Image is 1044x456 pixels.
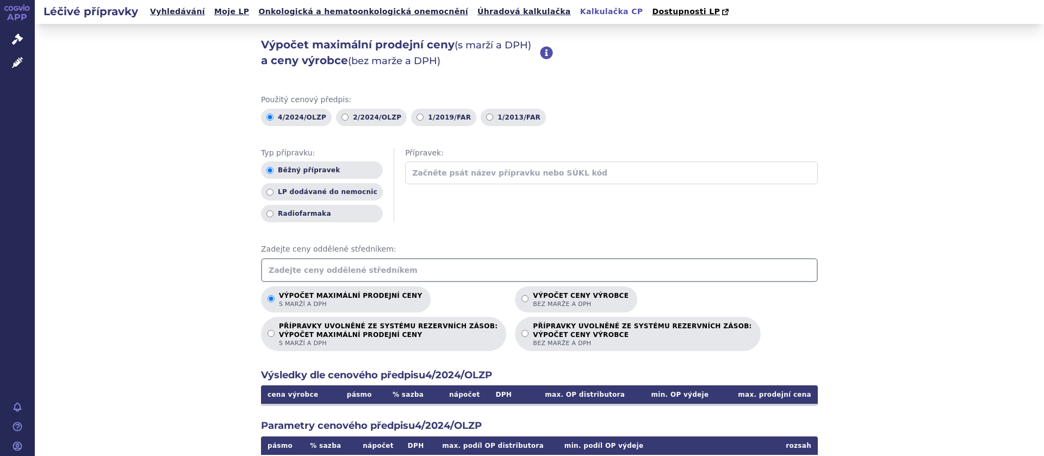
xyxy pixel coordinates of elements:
span: s marží a DPH [279,339,498,347]
label: 1/2013/FAR [481,109,546,126]
span: s marží a DPH [279,300,422,308]
span: bez marže a DPH [533,300,629,308]
span: Dostupnosti LP [652,7,720,16]
th: nápočet [349,436,400,455]
input: PŘÍPRAVKY UVOLNĚNÉ ZE SYSTÉMU REZERVNÍCH ZÁSOB:VÝPOČET CENY VÝROBCEbez marže a DPH [521,330,529,337]
span: Zadejte ceny oddělené středníkem: [261,244,818,255]
input: PŘÍPRAVKY UVOLNĚNÉ ZE SYSTÉMU REZERVNÍCH ZÁSOB:VÝPOČET MAXIMÁLNÍ PRODEJNÍ CENYs marží a DPH [268,330,275,337]
span: (s marží a DPH) [455,39,531,51]
input: 1/2019/FAR [417,114,424,121]
p: PŘÍPRAVKY UVOLNĚNÉ ZE SYSTÉMU REZERVNÍCH ZÁSOB: [279,322,498,347]
h2: Parametry cenového předpisu 4/2024/OLZP [261,419,818,433]
h2: Výsledky dle cenového předpisu 4/2024/OLZP [261,368,818,382]
th: nápočet [434,385,487,404]
th: min. OP výdeje [631,385,715,404]
th: max. prodejní cena [715,385,818,404]
input: Radiofarmaka [266,210,274,217]
th: cena výrobce [261,385,337,404]
label: Radiofarmaka [261,205,383,222]
th: pásmo [261,436,302,455]
a: Onkologická a hematoonkologická onemocnění [255,4,471,19]
input: LP dodávané do nemocnic [266,189,274,196]
span: Přípravek: [405,148,818,159]
th: % sazba [302,436,349,455]
input: Běžný přípravek [266,167,274,174]
span: (bez marže a DPH) [348,55,440,67]
span: bez marže a DPH [533,339,751,347]
h2: Výpočet maximální prodejní ceny a ceny výrobce [261,37,540,68]
span: Typ přípravku: [261,148,383,159]
label: 1/2019/FAR [411,109,476,126]
a: Úhradová kalkulačka [474,4,574,19]
p: PŘÍPRAVKY UVOLNĚNÉ ZE SYSTÉMU REZERVNÍCH ZÁSOB: [533,322,751,347]
strong: VÝPOČET CENY VÝROBCE [533,330,751,339]
input: Výpočet ceny výrobcebez marže a DPH [521,295,529,302]
p: Výpočet ceny výrobce [533,292,629,308]
span: Použitý cenový předpis: [261,95,818,105]
input: 4/2024/OLZP [266,114,274,121]
h2: Léčivé přípravky [35,4,147,19]
label: 4/2024/OLZP [261,109,332,126]
input: 2/2024/OLZP [341,114,349,121]
th: % sazba [382,385,434,404]
th: max. OP distributora [521,385,631,404]
label: 2/2024/OLZP [336,109,407,126]
input: Začněte psát název přípravku nebo SÚKL kód [405,161,818,184]
th: min. podíl OP výdeje [555,436,654,455]
th: DPH [400,436,432,455]
th: max. podíl OP distributora [431,436,554,455]
label: Běžný přípravek [261,161,383,179]
th: pásmo [337,385,382,404]
input: Zadejte ceny oddělené středníkem [261,258,818,282]
th: rozsah [654,436,818,455]
a: Dostupnosti LP [649,4,734,20]
a: Moje LP [211,4,252,19]
input: 1/2013/FAR [486,114,493,121]
th: DPH [487,385,521,404]
strong: VÝPOČET MAXIMÁLNÍ PRODEJNÍ CENY [279,330,498,339]
a: Vyhledávání [147,4,208,19]
label: LP dodávané do nemocnic [261,183,383,201]
p: Výpočet maximální prodejní ceny [279,292,422,308]
a: Kalkulačka CP [577,4,647,19]
input: Výpočet maximální prodejní cenys marží a DPH [268,295,275,302]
